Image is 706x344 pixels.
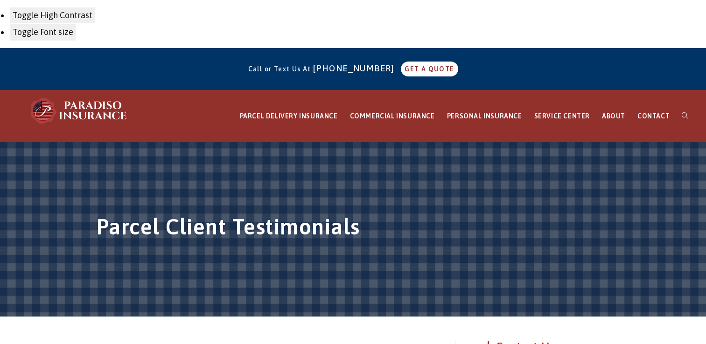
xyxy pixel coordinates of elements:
a: SERVICE CENTER [528,90,595,142]
span: Toggle Font size [13,27,73,37]
span: ABOUT [602,112,625,120]
span: Toggle High Contrast [13,10,92,20]
a: GET A QUOTE [401,62,458,76]
a: COMMERCIAL INSURANCE [344,90,441,142]
button: Toggle Font size [9,24,77,41]
span: Call or Text Us At: [248,65,313,73]
a: PARCEL DELIVERY INSURANCE [234,90,344,142]
a: PERSONAL INSURANCE [441,90,528,142]
a: ABOUT [596,90,631,142]
a: CONTACT [631,90,676,142]
span: SERVICE CENTER [534,112,589,120]
span: PERSONAL INSURANCE [447,112,522,120]
button: Toggle High Contrast [9,7,96,24]
h1: Parcel Client Testimonials [97,212,610,247]
span: PARCEL DELIVERY INSURANCE [240,112,338,120]
span: CONTACT [637,112,670,120]
a: [PHONE_NUMBER] [313,63,399,73]
span: COMMERCIAL INSURANCE [350,112,435,120]
img: Paradiso Insurance [28,97,131,125]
